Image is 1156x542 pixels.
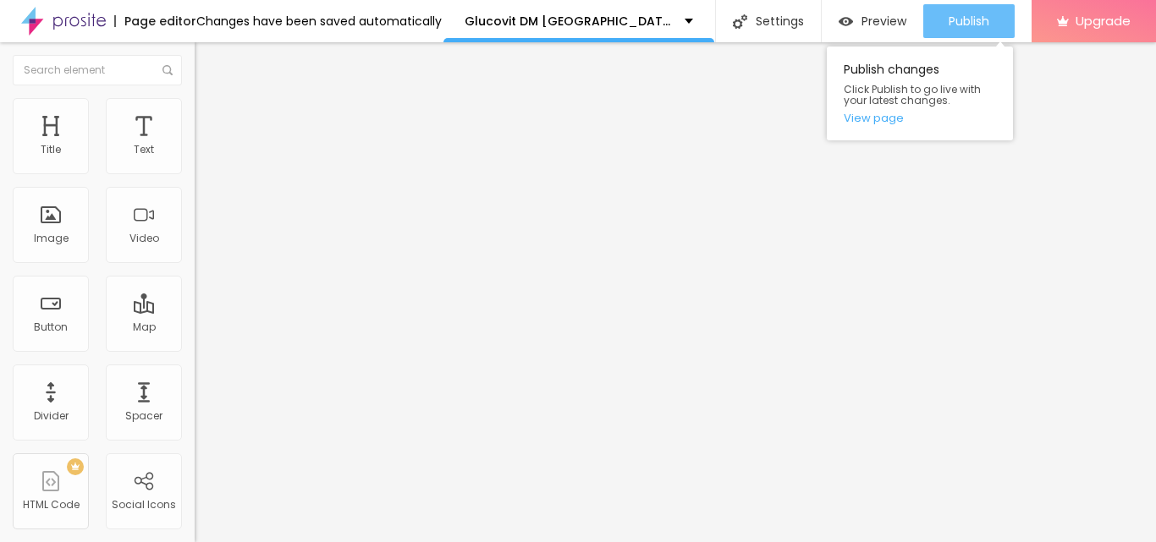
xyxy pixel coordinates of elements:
[41,144,61,156] div: Title
[1076,14,1131,28] span: Upgrade
[162,65,173,75] img: Icone
[34,410,69,422] div: Divider
[839,14,853,29] img: view-1.svg
[125,410,162,422] div: Spacer
[23,499,80,511] div: HTML Code
[129,233,159,244] div: Video
[923,4,1015,38] button: Publish
[34,233,69,244] div: Image
[112,499,176,511] div: Social Icons
[861,14,906,28] span: Preview
[844,84,996,106] span: Click Publish to go live with your latest changes.
[844,112,996,123] a: View page
[34,321,68,333] div: Button
[822,4,923,38] button: Preview
[114,15,196,27] div: Page editor
[827,47,1013,140] div: Publish changes
[13,55,182,85] input: Search element
[133,321,156,333] div: Map
[195,42,1156,542] iframe: Editor
[196,15,442,27] div: Changes have been saved automatically
[949,14,989,28] span: Publish
[134,144,154,156] div: Text
[465,15,672,27] p: Glucovit DM [GEOGRAPHIC_DATA]
[733,14,747,29] img: Icone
